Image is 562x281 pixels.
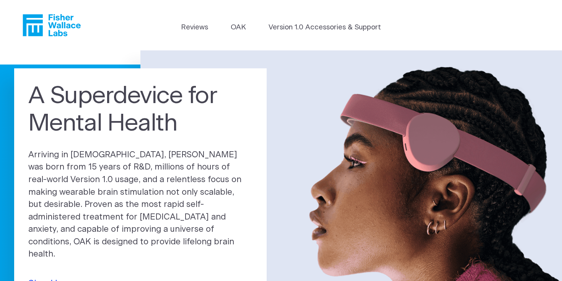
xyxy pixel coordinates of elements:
a: Fisher Wallace [23,14,81,36]
h1: A Superdevice for Mental Health [28,82,252,137]
a: OAK [231,22,246,33]
a: Version 1.0 Accessories & Support [269,22,381,33]
p: Arriving in [DEMOGRAPHIC_DATA], [PERSON_NAME] was born from 15 years of R&D, millions of hours of... [28,149,252,261]
a: Reviews [181,22,208,33]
